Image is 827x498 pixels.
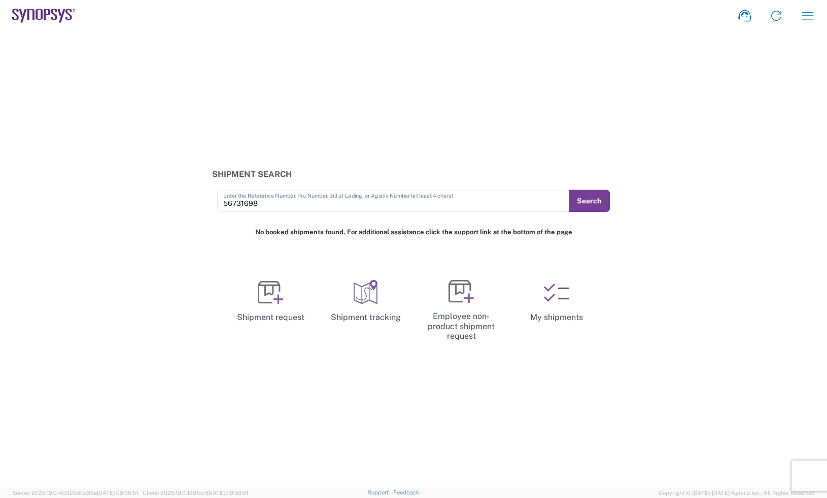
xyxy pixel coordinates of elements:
[368,489,393,495] a: Support
[227,271,314,332] a: Shipment request
[143,490,248,496] span: Client: 2025.19.0-129fbcf
[12,490,138,496] span: Server: 2025.19.0-49328d0a35e
[207,490,248,496] span: [DATE] 09:39:01
[212,169,615,179] h3: Shipment Search
[97,490,138,496] span: [DATE] 09:50:51
[207,223,621,242] div: No booked shipments found. For additional assistance click the support link at the bottom of the ...
[569,190,610,212] button: Search
[513,271,600,332] a: My shipments
[418,271,505,349] a: Employee non-product shipment request
[322,271,409,332] a: Shipment tracking
[659,488,815,497] span: Copyright © [DATE]-[DATE] Agistix Inc., All Rights Reserved
[393,489,419,495] a: Feedback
